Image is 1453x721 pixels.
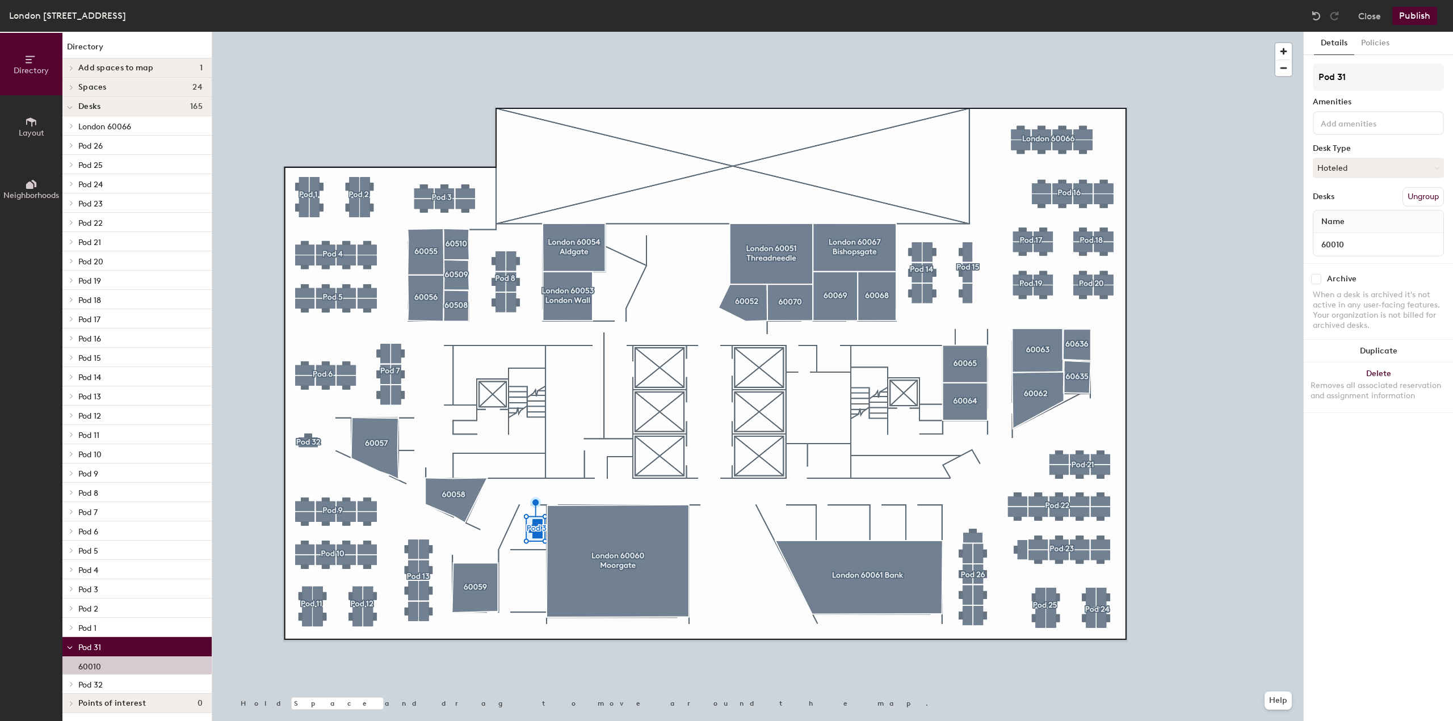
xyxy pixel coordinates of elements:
[1316,212,1350,232] span: Name
[1314,32,1354,55] button: Details
[1304,362,1453,412] button: DeleteRemoves all associated reservation and assignment information
[78,431,99,440] span: Pod 11
[78,334,101,344] span: Pod 16
[9,9,126,23] div: London [STREET_ADDRESS]
[78,122,131,132] span: London 60066
[78,643,101,652] span: Pod 31
[78,315,100,324] span: Pod 17
[78,257,103,267] span: Pod 20
[78,469,98,479] span: Pod 9
[1311,381,1446,401] div: Removes all associated reservation and assignment information
[78,238,101,247] span: Pod 21
[78,659,101,672] p: 60010
[78,180,103,189] span: Pod 24
[1392,7,1437,25] button: Publish
[78,508,98,517] span: Pod 7
[1265,692,1292,710] button: Help
[1313,158,1444,178] button: Hoteled
[78,546,98,556] span: Pod 5
[78,199,103,209] span: Pod 23
[190,102,203,111] span: 165
[78,353,101,363] span: Pod 15
[78,141,103,151] span: Pod 26
[3,191,59,200] span: Neighborhoods
[78,680,103,690] span: Pod 32
[1329,10,1340,22] img: Redo
[78,623,96,633] span: Pod 1
[1313,98,1444,107] div: Amenities
[78,218,103,228] span: Pod 22
[78,64,154,73] span: Add spaces to map
[1313,192,1334,201] div: Desks
[1316,237,1441,252] input: Unnamed desk
[1318,116,1421,129] input: Add amenities
[78,604,98,614] span: Pod 2
[78,373,101,382] span: Pod 14
[1327,275,1357,284] div: Archive
[78,585,98,594] span: Pod 3
[1402,187,1444,206] button: Ungroup
[1304,340,1453,362] button: Duplicate
[78,411,101,421] span: Pod 12
[19,128,44,138] span: Layout
[78,161,103,170] span: Pod 25
[1358,7,1381,25] button: Close
[1313,144,1444,153] div: Desk Type
[78,102,100,111] span: Desks
[1313,290,1444,331] div: When a desk is archived it's not active in any user-facing features. Your organization is not bil...
[1311,10,1322,22] img: Undo
[78,699,146,708] span: Points of interest
[78,276,101,286] span: Pod 19
[62,41,212,58] h1: Directory
[198,699,203,708] span: 0
[78,83,107,92] span: Spaces
[192,83,203,92] span: 24
[78,488,98,498] span: Pod 8
[78,450,102,459] span: Pod 10
[78,296,101,305] span: Pod 18
[78,392,101,402] span: Pod 13
[14,66,49,75] span: Directory
[78,566,98,575] span: Pod 4
[1354,32,1396,55] button: Policies
[200,64,203,73] span: 1
[78,527,98,537] span: Pod 6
